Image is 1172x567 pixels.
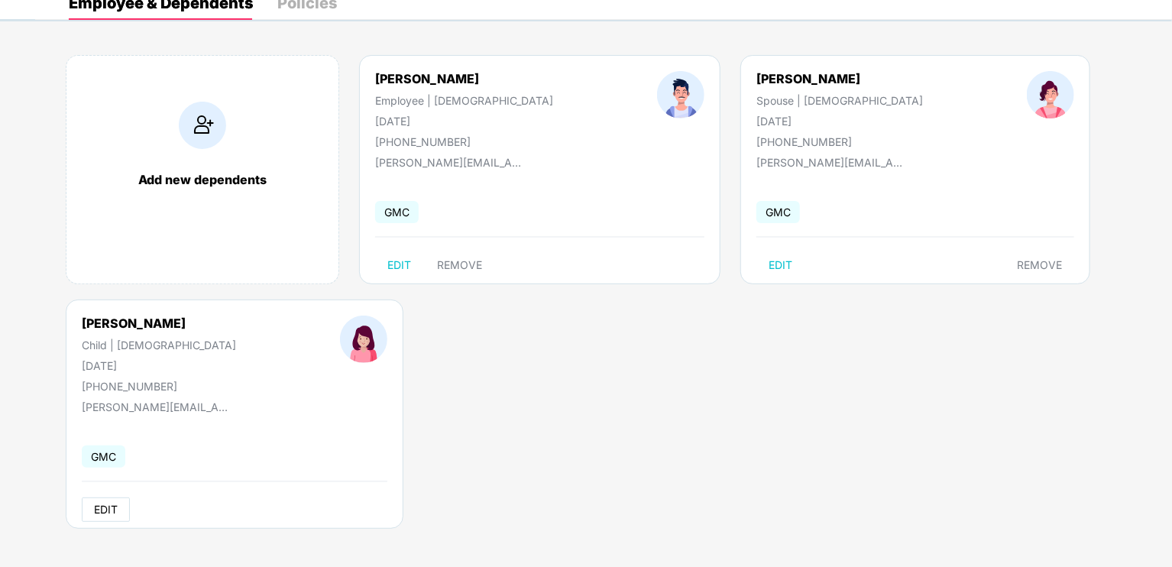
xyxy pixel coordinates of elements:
span: REMOVE [1017,259,1062,271]
span: EDIT [769,259,792,271]
div: Employee | [DEMOGRAPHIC_DATA] [375,94,553,107]
img: profileImage [340,316,387,363]
div: [PHONE_NUMBER] [375,135,553,148]
span: EDIT [94,504,118,516]
div: [PERSON_NAME][EMAIL_ADDRESS][DOMAIN_NAME] [82,400,235,413]
div: Child | [DEMOGRAPHIC_DATA] [82,339,236,352]
div: [DATE] [756,115,923,128]
div: [PERSON_NAME] [82,316,236,331]
span: GMC [756,201,800,223]
div: Spouse | [DEMOGRAPHIC_DATA] [756,94,923,107]
div: [PHONE_NUMBER] [756,135,923,148]
div: Add new dependents [82,172,323,187]
span: GMC [82,446,125,468]
span: GMC [375,201,419,223]
img: profileImage [1027,71,1074,118]
div: [PERSON_NAME][EMAIL_ADDRESS][DOMAIN_NAME] [375,156,528,169]
div: [PERSON_NAME] [375,71,553,86]
div: [PHONE_NUMBER] [82,380,236,393]
div: [PERSON_NAME][EMAIL_ADDRESS][DOMAIN_NAME] [756,156,909,169]
button: EDIT [375,253,423,277]
button: REMOVE [1005,253,1074,277]
div: [DATE] [82,359,236,372]
span: REMOVE [437,259,482,271]
div: [PERSON_NAME] [756,71,923,86]
button: REMOVE [425,253,494,277]
button: EDIT [82,497,130,522]
div: [DATE] [375,115,553,128]
img: profileImage [657,71,704,118]
span: EDIT [387,259,411,271]
img: addIcon [179,102,226,149]
button: EDIT [756,253,805,277]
